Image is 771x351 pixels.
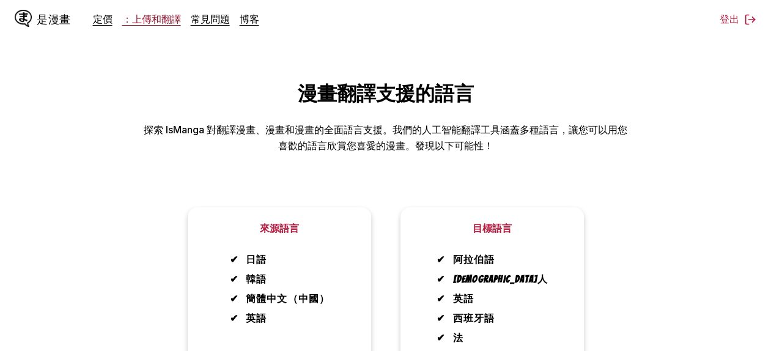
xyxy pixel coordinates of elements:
[744,13,756,26] img: 登出
[238,270,330,289] li: 韓語
[191,13,230,25] a: 常見問題
[446,270,548,289] li: [DEMOGRAPHIC_DATA]人
[93,13,113,25] a: 定價
[240,13,259,25] a: 博客
[446,289,548,309] li: 英語
[446,250,548,270] li: 阿拉伯語
[122,13,181,25] a: ：上傳和翻譯
[37,12,71,27] div: 是漫畫
[446,309,548,328] li: 西班牙語
[260,222,299,235] h2: 來源語言
[446,328,548,348] li: 法
[720,13,739,26] font: 登出
[238,289,330,309] li: 簡體中文（中國）
[10,81,761,108] h1: 漫畫翻譯支援的語言
[141,122,630,153] p: 探索 IsManga 對翻譯漫畫、漫畫和漫畫的全面語言支援。我們的人工智能翻譯工具涵蓋多種語言，讓您可以用您喜歡的語言欣賞您喜愛的漫畫。發現以下可能性！
[15,10,32,27] img: IsManga 標誌
[238,309,330,328] li: 英語
[238,250,330,270] li: 日語
[720,13,756,26] button: 登出
[473,222,512,235] h2: 目標語言
[15,10,93,29] a: IsManga 標誌是漫畫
